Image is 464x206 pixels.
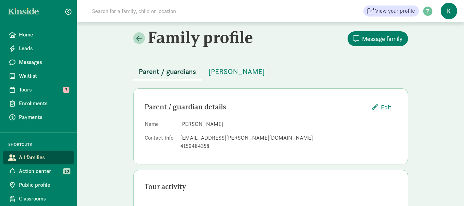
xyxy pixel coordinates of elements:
span: All families [19,153,69,162]
span: 7 [63,87,69,93]
span: Messages [19,58,69,66]
a: Tours 7 [3,83,74,97]
input: Search for a family, child or location [88,4,281,18]
span: View your profile [375,7,415,15]
a: Parent / guardians [133,68,202,76]
div: Parent / guardian details [145,101,366,112]
div: 4159484358 [180,142,397,150]
a: Waitlist [3,69,74,83]
a: Leads [3,42,74,55]
span: [PERSON_NAME] [208,66,265,77]
a: [PERSON_NAME] [203,68,270,76]
span: Enrollments [19,99,69,108]
button: Edit [366,100,397,115]
a: Classrooms [3,192,74,206]
dd: [PERSON_NAME] [180,120,397,128]
iframe: Chat Widget [430,173,464,206]
dt: Name [145,120,175,131]
span: Home [19,31,69,39]
span: Parent / guardians [139,66,196,77]
span: Action center [19,167,69,175]
span: Classrooms [19,195,69,203]
h2: Family profile [133,28,269,47]
span: Payments [19,113,69,121]
a: Public profile [3,178,74,192]
span: Edit [381,102,391,112]
a: Messages [3,55,74,69]
a: Enrollments [3,97,74,110]
a: Payments [3,110,74,124]
div: Tour activity [145,181,397,192]
span: Tours [19,86,69,94]
span: Message family [362,34,403,43]
span: Leads [19,44,69,53]
span: 10 [63,168,70,174]
a: View your profile [363,6,419,17]
a: Action center 10 [3,164,74,178]
a: Home [3,28,74,42]
span: K [441,3,457,19]
span: Public profile [19,181,69,189]
button: Parent / guardians [133,63,202,80]
a: All families [3,151,74,164]
span: Waitlist [19,72,69,80]
button: [PERSON_NAME] [203,63,270,80]
div: [EMAIL_ADDRESS][PERSON_NAME][DOMAIN_NAME] [180,134,397,142]
dt: Contact Info [145,134,175,153]
button: Message family [348,31,408,46]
